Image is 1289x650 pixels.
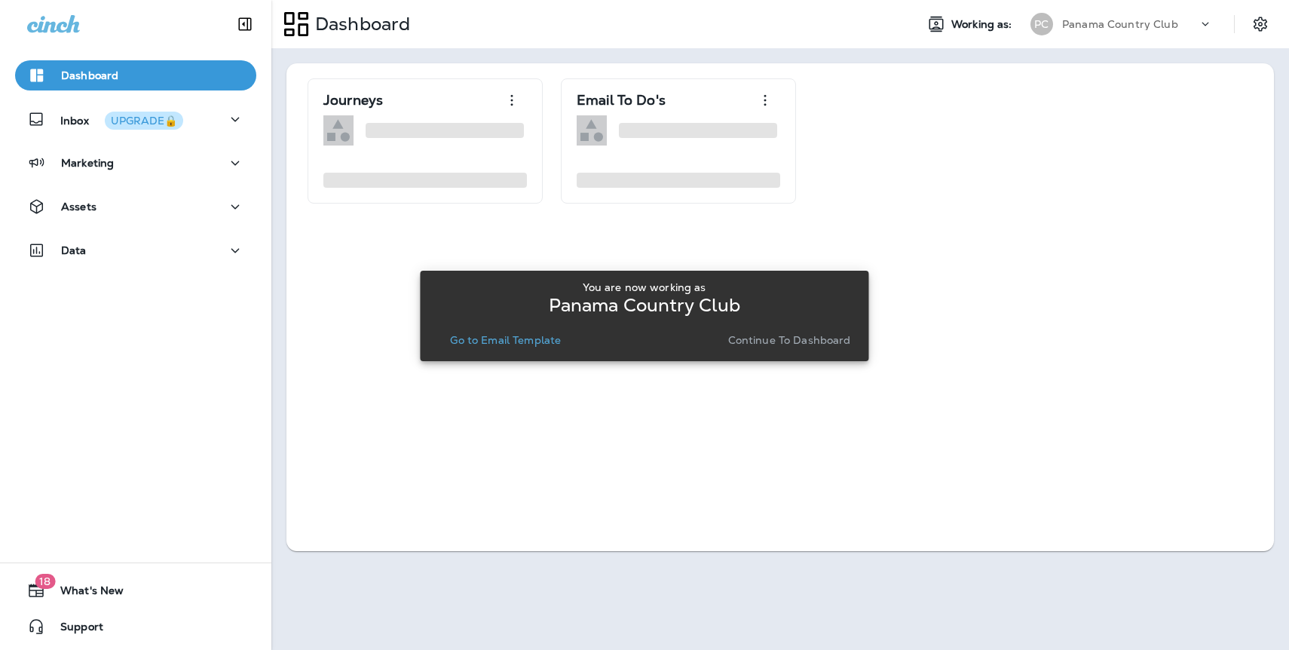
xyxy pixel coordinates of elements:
p: Panama Country Club [549,299,741,311]
p: Panama Country Club [1062,18,1178,30]
p: Dashboard [309,13,410,35]
span: 18 [35,574,55,589]
div: UPGRADE🔒 [111,115,177,126]
button: Dashboard [15,60,256,90]
button: Assets [15,192,256,222]
button: Support [15,612,256,642]
div: PC [1030,13,1053,35]
button: Settings [1247,11,1274,38]
button: Go to Email Template [444,330,567,351]
p: Dashboard [61,69,118,81]
p: Journeys [323,93,383,108]
p: You are now working as [583,281,706,293]
p: Inbox [60,112,183,127]
p: Assets [61,201,96,213]
p: Data [61,244,87,256]
button: InboxUPGRADE🔒 [15,104,256,134]
span: Support [45,621,103,639]
button: Continue to Dashboard [722,330,857,351]
span: What's New [45,584,124,602]
button: UPGRADE🔒 [105,112,183,130]
button: Marketing [15,148,256,178]
span: Working as: [951,18,1015,31]
button: Collapse Sidebar [224,9,266,39]
button: Data [15,235,256,265]
p: Marketing [61,157,114,169]
p: Go to Email Template [450,334,561,346]
button: 18What's New [15,575,256,606]
p: Continue to Dashboard [728,334,851,346]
